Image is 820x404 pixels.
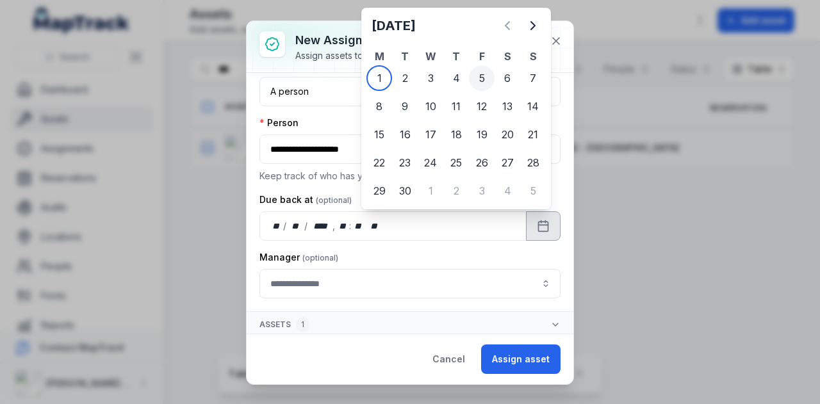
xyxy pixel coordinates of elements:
[288,220,305,232] div: month,
[443,93,469,119] div: 11
[366,93,392,119] div: Monday 8 September 2025
[469,206,495,232] div: Friday 10 October 2025
[526,211,561,241] button: Calendar
[422,344,476,374] button: Cancel
[495,65,520,91] div: 6
[418,122,443,147] div: Wednesday 17 September 2025
[270,220,283,232] div: day,
[128,327,256,378] button: Messages
[366,65,392,91] div: Today, Monday 1 September 2025, First available date
[336,220,349,232] div: hour,
[443,65,469,91] div: 4
[366,178,392,204] div: 29
[418,93,443,119] div: Wednesday 10 September 2025
[366,150,392,175] div: Monday 22 September 2025
[295,49,453,62] div: Assign assets to a person or location.
[26,113,231,156] p: Welcome to MapTrack
[392,93,418,119] div: 9
[443,178,469,204] div: 2
[368,220,382,232] div: am/pm,
[418,93,443,119] div: 10
[418,65,443,91] div: Wednesday 3 September 2025
[366,49,546,233] table: September 2025
[443,122,469,147] div: 18
[392,122,418,147] div: Tuesday 16 September 2025
[495,49,520,64] th: S
[495,65,520,91] div: Saturday 6 September 2025
[418,150,443,175] div: Wednesday 24 September 2025
[372,17,495,35] h2: [DATE]
[392,206,418,232] div: 7
[259,269,561,298] input: assignment-add:cf[907ad3fd-eed4-49d8-ad84-d22efbadc5a5]-label
[520,65,546,91] div: 7
[259,193,352,206] label: Due back at
[49,359,78,368] span: Home
[170,359,215,368] span: Messages
[495,122,520,147] div: Saturday 20 September 2025
[392,206,418,232] div: Tuesday 7 October 2025
[495,150,520,175] div: Saturday 27 September 2025
[495,93,520,119] div: 13
[495,206,520,232] div: Saturday 11 October 2025
[469,65,495,91] div: Friday 5 September 2025
[495,178,520,204] div: 4
[309,220,332,232] div: year,
[520,122,546,147] div: 21
[220,20,243,44] div: Close
[13,172,243,207] div: Send us a message
[295,31,453,49] h3: New assignment
[469,93,495,119] div: 12
[418,206,443,232] div: Wednesday 8 October 2025
[366,13,546,263] div: Calendar
[392,178,418,204] div: Tuesday 30 September 2025
[418,178,443,204] div: 1
[26,183,214,197] div: Send us a message
[520,150,546,175] div: 28
[392,150,418,175] div: 23
[469,206,495,232] div: 10
[259,169,561,183] p: Keep track of who has your assets.
[366,49,392,64] th: M
[259,317,309,332] span: Assets
[469,49,495,64] th: F
[392,122,418,147] div: 16
[349,220,352,232] div: :
[418,122,443,147] div: 17
[443,122,469,147] div: Thursday 18 September 2025
[366,122,392,147] div: 15
[520,150,546,175] div: Sunday 28 September 2025
[520,93,546,119] div: 14
[443,206,469,232] div: 9
[495,150,520,175] div: 27
[418,49,443,64] th: W
[366,65,392,91] div: 1
[296,317,309,332] div: 1
[418,65,443,91] div: 3
[418,178,443,204] div: Wednesday 1 October 2025
[259,117,299,129] label: Person
[443,206,469,232] div: Thursday 9 October 2025
[520,178,546,204] div: 5
[366,93,392,119] div: 8
[495,13,520,38] button: Previous
[366,122,392,147] div: Monday 15 September 2025
[366,178,392,204] div: Monday 29 September 2025
[259,134,561,164] input: assignment-add:person-label
[469,122,495,147] div: 19
[418,150,443,175] div: 24
[469,178,495,204] div: 3
[443,65,469,91] div: Thursday 4 September 2025
[283,220,288,232] div: /
[469,150,495,175] div: 26
[392,49,418,64] th: T
[520,93,546,119] div: Sunday 14 September 2025
[520,206,546,232] div: 12
[495,93,520,119] div: Saturday 13 September 2025
[392,65,418,91] div: 2
[495,206,520,232] div: 11
[443,178,469,204] div: Thursday 2 October 2025
[26,91,231,113] p: G'Day 👋
[332,220,336,232] div: ,
[366,206,392,232] div: Monday 6 October 2025
[469,178,495,204] div: Friday 3 October 2025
